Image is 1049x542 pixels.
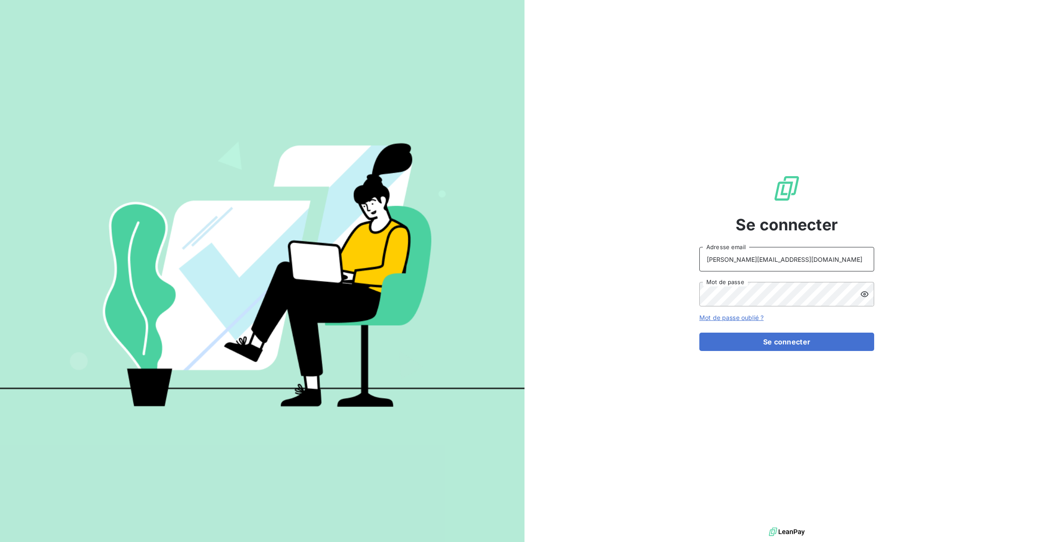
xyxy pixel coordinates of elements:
[773,174,801,202] img: Logo LeanPay
[736,213,838,236] span: Se connecter
[699,247,874,271] input: placeholder
[769,525,805,539] img: logo
[699,333,874,351] button: Se connecter
[699,314,764,321] a: Mot de passe oublié ?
